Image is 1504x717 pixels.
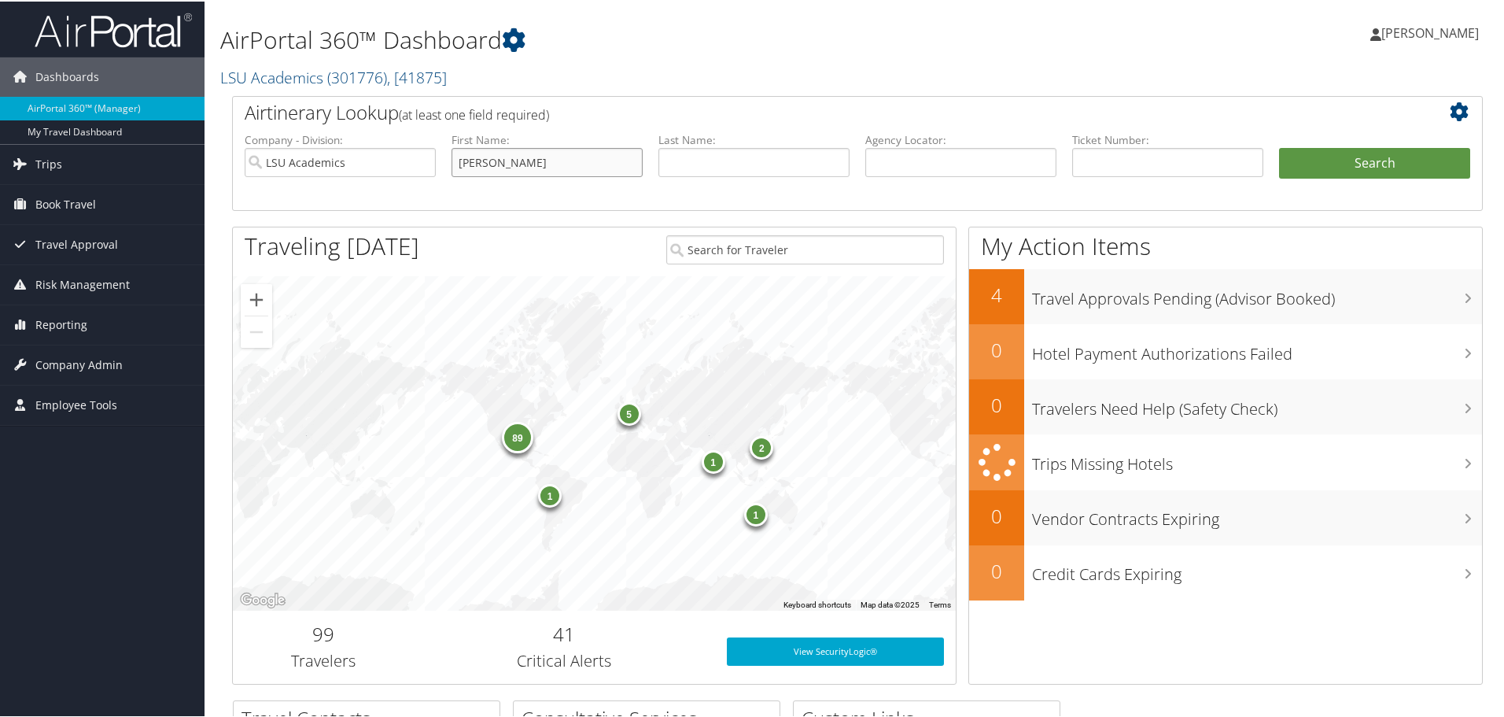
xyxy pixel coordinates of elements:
[245,228,419,261] h1: Traveling [DATE]
[35,10,192,47] img: airportal-logo.png
[1279,146,1470,178] button: Search
[969,228,1482,261] h1: My Action Items
[701,449,724,472] div: 1
[245,649,402,671] h3: Travelers
[969,280,1024,307] h2: 4
[727,636,944,664] a: View SecurityLogic®
[969,433,1482,489] a: Trips Missing Hotels
[538,482,562,505] div: 1
[1032,554,1482,584] h3: Credit Cards Expiring
[35,56,99,95] span: Dashboards
[245,98,1366,124] h2: Airtinerary Lookup
[35,224,118,263] span: Travel Approval
[35,143,62,183] span: Trips
[1381,23,1479,40] span: [PERSON_NAME]
[35,384,117,423] span: Employee Tools
[1032,444,1482,474] h3: Trips Missing Hotels
[969,335,1024,362] h2: 0
[1032,389,1482,419] h3: Travelers Need Help (Safety Check)
[502,420,533,452] div: 89
[327,65,387,87] span: ( 301776 )
[241,283,272,314] button: Zoom in
[220,65,447,87] a: LSU Academics
[744,501,768,525] div: 1
[929,599,951,608] a: Terms (opens in new tab)
[1032,279,1482,309] h3: Travel Approvals Pending (Advisor Booked)
[35,264,130,303] span: Risk Management
[245,131,436,146] label: Company - Division:
[387,65,447,87] span: , [ 41875 ]
[969,378,1482,433] a: 0Travelers Need Help (Safety Check)
[658,131,850,146] label: Last Name:
[750,434,773,458] div: 2
[241,315,272,346] button: Zoom out
[452,131,643,146] label: First Name:
[865,131,1056,146] label: Agency Locator:
[35,304,87,343] span: Reporting
[666,234,944,263] input: Search for Traveler
[245,619,402,646] h2: 99
[969,501,1024,528] h2: 0
[35,183,96,223] span: Book Travel
[1032,499,1482,529] h3: Vendor Contracts Expiring
[969,489,1482,544] a: 0Vendor Contracts Expiring
[617,400,640,423] div: 5
[1072,131,1263,146] label: Ticket Number:
[426,619,703,646] h2: 41
[969,556,1024,583] h2: 0
[969,268,1482,323] a: 4Travel Approvals Pending (Advisor Booked)
[399,105,549,122] span: (at least one field required)
[1370,8,1495,55] a: [PERSON_NAME]
[861,599,920,608] span: Map data ©2025
[1032,334,1482,364] h3: Hotel Payment Authorizations Failed
[969,544,1482,599] a: 0Credit Cards Expiring
[35,344,123,383] span: Company Admin
[237,589,289,609] img: Google
[969,390,1024,417] h2: 0
[783,598,851,609] button: Keyboard shortcuts
[237,589,289,609] a: Open this area in Google Maps (opens a new window)
[220,22,1070,55] h1: AirPortal 360™ Dashboard
[969,323,1482,378] a: 0Hotel Payment Authorizations Failed
[426,649,703,671] h3: Critical Alerts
